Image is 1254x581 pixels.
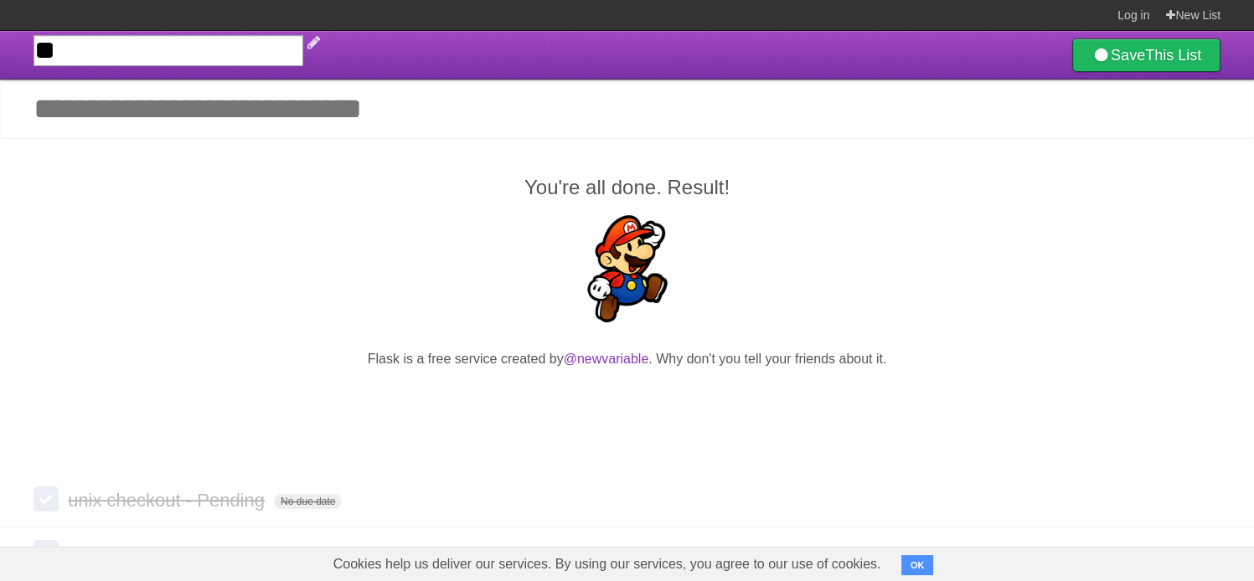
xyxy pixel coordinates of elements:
[34,486,59,512] label: Done
[901,555,934,575] button: OK
[574,215,681,322] img: Super Mario
[1072,39,1220,72] a: SaveThis List
[274,494,342,509] span: No due date
[68,490,269,511] span: unix checkout - Pending
[597,390,658,414] iframe: X Post Button
[564,352,649,366] a: @newvariable
[34,540,59,565] label: Done
[1145,47,1201,64] b: This List
[34,349,1220,369] p: Flask is a free service created by . Why don't you tell your friends about it.
[317,548,898,581] span: Cookies help us deliver our services. By using our services, you agree to our use of cookies.
[34,172,1220,203] h2: You're all done. Result!
[68,543,297,564] span: complete 3 training courses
